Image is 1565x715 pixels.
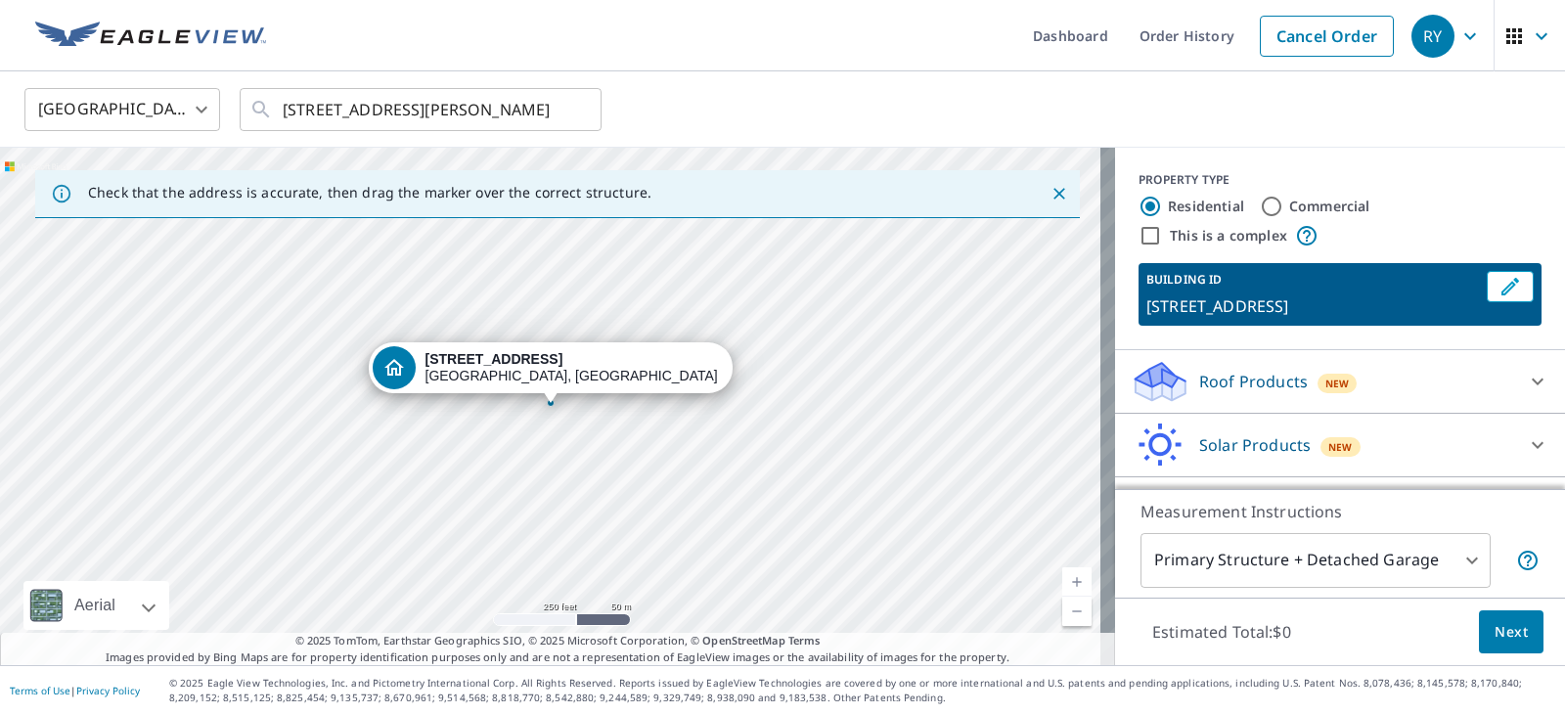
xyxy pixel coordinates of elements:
[1062,567,1092,597] a: Current Level 17, Zoom In
[1146,294,1479,318] p: [STREET_ADDRESS]
[76,684,140,697] a: Privacy Policy
[1140,500,1540,523] p: Measurement Instructions
[1168,197,1244,216] label: Residential
[283,82,561,137] input: Search by address or latitude-longitude
[10,684,70,697] a: Terms of Use
[1062,597,1092,626] a: Current Level 17, Zoom Out
[35,22,266,51] img: EV Logo
[425,351,719,384] div: [GEOGRAPHIC_DATA], [GEOGRAPHIC_DATA] 15445
[788,633,821,648] a: Terms
[10,685,140,696] p: |
[1325,376,1350,391] span: New
[1140,533,1491,588] div: Primary Structure + Detached Garage
[1260,16,1394,57] a: Cancel Order
[1411,15,1454,58] div: RY
[1131,358,1549,405] div: Roof ProductsNew
[1137,610,1307,653] p: Estimated Total: $0
[369,342,733,403] div: Dropped pin, building 1, Residential property, 141 Buttermilk Ln Hopwood, PA 15445
[1146,271,1222,288] p: BUILDING ID
[1495,620,1528,645] span: Next
[1516,549,1540,572] span: Your report will include the primary structure and a detached garage if one exists.
[1487,271,1534,302] button: Edit building 1
[24,82,220,137] div: [GEOGRAPHIC_DATA]
[1139,171,1542,189] div: PROPERTY TYPE
[295,633,821,649] span: © 2025 TomTom, Earthstar Geographics SIO, © 2025 Microsoft Corporation, ©
[1131,485,1549,532] div: Walls ProductsNew
[1199,370,1308,393] p: Roof Products
[1199,433,1311,457] p: Solar Products
[1170,226,1287,246] label: This is a complex
[1289,197,1370,216] label: Commercial
[68,581,121,630] div: Aerial
[169,676,1555,705] p: © 2025 Eagle View Technologies, Inc. and Pictometry International Corp. All Rights Reserved. Repo...
[1131,422,1549,469] div: Solar ProductsNew
[88,184,651,201] p: Check that the address is accurate, then drag the marker over the correct structure.
[1479,610,1543,654] button: Next
[23,581,169,630] div: Aerial
[1328,439,1353,455] span: New
[1047,181,1072,206] button: Close
[702,633,784,648] a: OpenStreetMap
[425,351,563,367] strong: [STREET_ADDRESS]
